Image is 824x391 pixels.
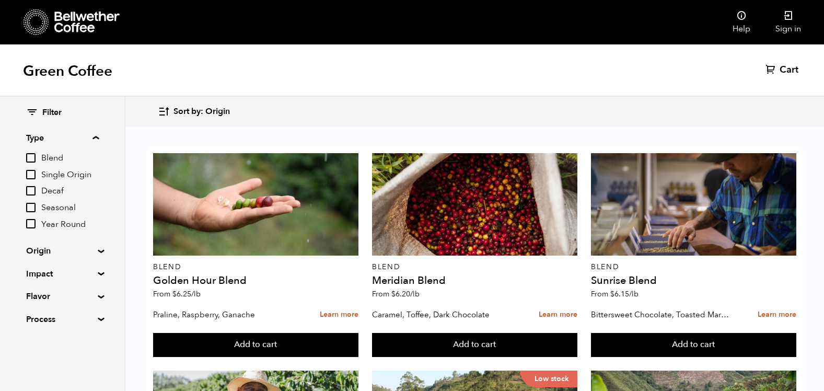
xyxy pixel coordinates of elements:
summary: Origin [26,245,98,257]
span: /lb [410,289,420,299]
p: Blend [591,263,796,271]
span: Decaf [41,186,99,197]
h4: Golden Hour Blend [153,275,358,286]
summary: Flavor [26,290,98,303]
input: Year Round [26,219,36,228]
button: Add to cart [591,333,796,357]
span: Blend [41,153,99,164]
h4: Meridian Blend [372,275,577,286]
p: Caramel, Toffee, Dark Chocolate [372,307,512,323]
summary: Type [26,132,99,144]
summary: Process [26,313,98,326]
span: Filter [42,107,62,119]
a: Learn more [539,304,577,326]
span: Sort by: Origin [173,106,230,118]
bdi: 6.25 [172,289,201,299]
span: Single Origin [41,169,99,181]
summary: Impact [26,268,98,280]
span: Seasonal [41,202,99,214]
span: From [372,289,420,299]
h1: Green Coffee [23,62,112,80]
input: Seasonal [26,203,36,212]
input: Blend [26,153,36,163]
a: Cart [765,64,801,76]
span: /lb [191,289,201,299]
input: Single Origin [26,170,36,179]
p: Low stock [520,371,577,387]
p: Blend [372,263,577,271]
a: Learn more [758,304,796,326]
span: $ [610,289,614,299]
span: /lb [629,289,639,299]
button: Add to cart [372,333,577,357]
span: From [153,289,201,299]
a: Learn more [320,304,358,326]
span: Cart [780,64,798,76]
h4: Sunrise Blend [591,275,796,286]
span: Year Round [41,219,99,231]
p: Blend [153,263,358,271]
button: Add to cart [153,333,358,357]
span: From [591,289,639,299]
p: Bittersweet Chocolate, Toasted Marshmallow, Candied Orange, Praline [591,307,730,323]
span: $ [391,289,396,299]
button: Sort by: Origin [158,99,230,124]
bdi: 6.15 [610,289,639,299]
span: $ [172,289,177,299]
p: Praline, Raspberry, Ganache [153,307,293,323]
input: Decaf [26,186,36,195]
bdi: 6.20 [391,289,420,299]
